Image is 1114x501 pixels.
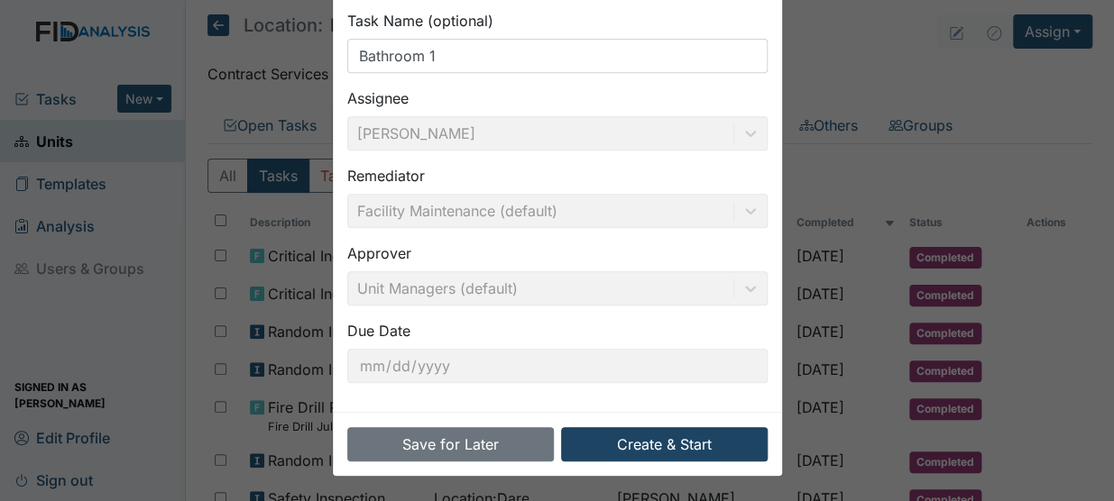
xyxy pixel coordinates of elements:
label: Approver [347,242,411,264]
button: Save for Later [347,427,554,461]
button: Create & Start [561,427,768,461]
label: Assignee [347,87,409,109]
label: Remediator [347,165,425,187]
label: Due Date [347,320,410,342]
label: Task Name (optional) [347,10,493,32]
